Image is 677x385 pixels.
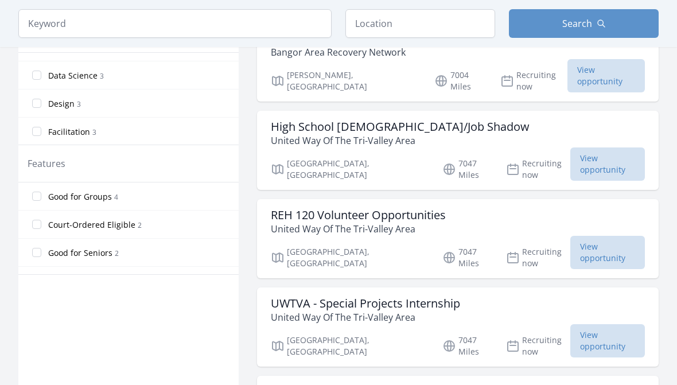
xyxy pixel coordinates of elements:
p: Recruiting now [500,69,567,92]
span: View opportunity [570,147,645,181]
p: United Way Of The Tri-Valley Area [271,310,460,324]
button: Search [509,9,659,38]
a: REH 120 Volunteer Opportunities United Way Of The Tri-Valley Area [GEOGRAPHIC_DATA], [GEOGRAPHIC_... [257,199,659,278]
p: Bangor Area Recovery Network [271,45,446,59]
input: Facilitation 3 [32,127,41,136]
span: View opportunity [567,59,645,92]
input: Court-Ordered Eligible 2 [32,220,41,229]
h3: REH 120 Volunteer Opportunities [271,208,446,222]
p: 7047 Miles [442,335,492,357]
p: United Way Of The Tri-Valley Area [271,222,446,236]
span: Design [48,98,75,110]
h3: UWTVA - Special Projects Internship [271,297,460,310]
p: [PERSON_NAME], [GEOGRAPHIC_DATA] [271,69,421,92]
input: Location [345,9,495,38]
p: United Way Of The Tri-Valley Area [271,134,530,147]
span: 4 [114,192,118,202]
p: [GEOGRAPHIC_DATA], [GEOGRAPHIC_DATA] [271,335,429,357]
span: Search [562,17,592,30]
p: 7047 Miles [442,246,492,269]
a: Committee Volunteers/Members Bangor Area Recovery Network [PERSON_NAME], [GEOGRAPHIC_DATA] 7004 M... [257,22,659,102]
span: 3 [100,71,104,81]
p: 7047 Miles [442,158,492,181]
h3: High School [DEMOGRAPHIC_DATA]/Job Shadow [271,120,530,134]
span: Good for Seniors [48,247,112,259]
p: Recruiting now [506,158,570,181]
p: [GEOGRAPHIC_DATA], [GEOGRAPHIC_DATA] [271,158,429,181]
input: Design 3 [32,99,41,108]
p: 7004 Miles [434,69,487,92]
input: Good for Groups 4 [32,192,41,201]
p: Recruiting now [506,335,570,357]
p: [GEOGRAPHIC_DATA], [GEOGRAPHIC_DATA] [271,246,429,269]
span: Facilitation [48,126,90,138]
legend: Features [28,157,65,170]
span: Court-Ordered Eligible [48,219,135,231]
span: Data Science [48,70,98,81]
span: 3 [77,99,81,109]
a: High School [DEMOGRAPHIC_DATA]/Job Shadow United Way Of The Tri-Valley Area [GEOGRAPHIC_DATA], [G... [257,111,659,190]
span: View opportunity [570,236,645,269]
p: Recruiting now [506,246,570,269]
span: Good for Groups [48,191,112,203]
input: Good for Seniors 2 [32,248,41,257]
span: 3 [92,127,96,137]
a: UWTVA - Special Projects Internship United Way Of The Tri-Valley Area [GEOGRAPHIC_DATA], [GEOGRAP... [257,287,659,367]
input: Keyword [18,9,332,38]
span: 2 [138,220,142,230]
span: View opportunity [570,324,645,357]
input: Data Science 3 [32,71,41,80]
span: 2 [115,248,119,258]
